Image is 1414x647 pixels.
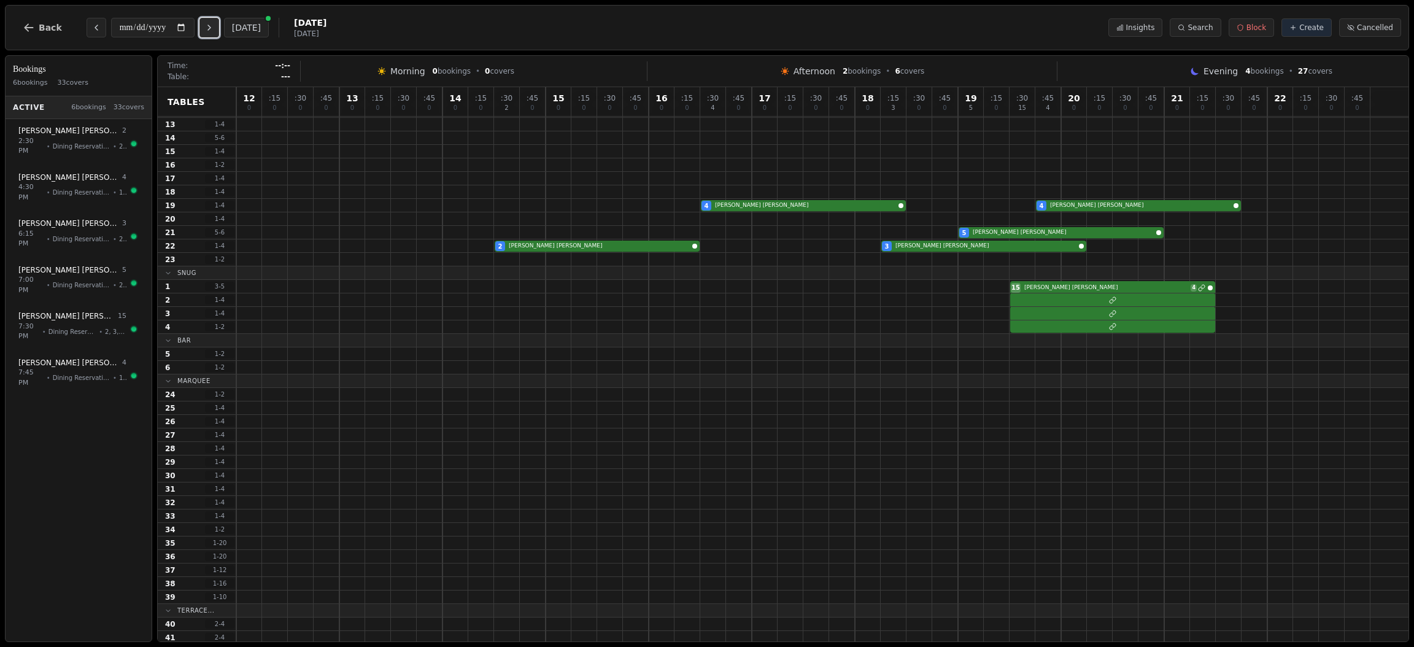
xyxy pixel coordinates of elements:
span: 0 [608,105,611,111]
span: 5 - 6 [205,133,234,142]
span: : 15 [991,95,1002,102]
span: 33 covers [58,78,88,88]
span: Dining Reservations [53,142,110,151]
span: : 30 [913,95,925,102]
span: : 30 [398,95,409,102]
span: 1 - 4 [205,471,234,480]
span: 5 - 6 [205,228,234,237]
button: Back [13,13,72,42]
span: 0 [298,105,302,111]
span: 0 [433,67,438,76]
span: : 45 [733,95,744,102]
span: 1 - 4 [205,403,234,413]
span: : 15 [1300,95,1312,102]
span: 1 - 2 [205,322,234,331]
span: 32 [165,498,176,508]
span: Time: [168,61,188,71]
span: : 15 [269,95,280,102]
span: : 45 [836,95,848,102]
span: : 15 [372,95,384,102]
span: 0 [401,105,405,111]
span: bookings [843,66,881,76]
span: 0 [479,105,482,111]
span: 0 [1175,105,1179,111]
span: 1 - 4 [205,430,234,440]
button: [PERSON_NAME] [PERSON_NAME]22:30 PM•Dining Reservations•22 [10,119,147,163]
span: 4:30 PM [18,182,44,203]
span: 2 [165,295,170,305]
span: 18 [862,94,873,103]
span: 1 - 4 [205,444,234,453]
button: [PERSON_NAME] [PERSON_NAME]47:45 PM•Dining Reservations•19 [10,351,147,395]
span: 38 [165,579,176,589]
span: 0 [376,105,379,111]
span: • [47,373,50,382]
span: 2 [498,242,503,251]
span: 12 [243,94,255,103]
span: 1 - 12 [205,565,234,575]
span: 3 [891,105,895,111]
span: Evening [1203,65,1238,77]
span: : 15 [475,95,487,102]
span: Insights [1126,23,1155,33]
span: 7:00 PM [18,275,44,295]
span: 39 [165,592,176,602]
span: 2 [504,105,508,111]
span: 30 [165,471,176,481]
span: [DATE] [294,29,326,39]
span: 1 - 2 [205,390,234,399]
span: 17 [165,174,176,184]
span: 0 [840,105,843,111]
button: [PERSON_NAME] [PERSON_NAME]157:30 PM•Dining Reservations•2, 3, 4, 1 [10,304,147,349]
span: 0 [485,67,490,76]
span: 1 - 4 [205,214,234,223]
span: [PERSON_NAME] [PERSON_NAME] [1024,284,1188,292]
span: 1 - 16 [205,579,234,588]
span: : 45 [320,95,332,102]
span: 19 [965,94,976,103]
span: 1 - 4 [205,147,234,156]
span: [PERSON_NAME] [PERSON_NAME] [1050,201,1231,210]
span: Cancelled [1357,23,1393,33]
button: Previous day [87,18,106,37]
span: 4 [122,358,126,368]
span: Create [1299,23,1324,33]
span: 0 [685,105,689,111]
span: 34 [165,525,176,535]
span: 19 [119,373,126,382]
span: : 15 [784,95,796,102]
span: 0 [917,105,921,111]
span: 28 [165,444,176,454]
span: Morning [390,65,425,77]
span: 4 [1245,67,1250,76]
span: 1 - 2 [205,363,234,372]
span: • [99,327,102,336]
span: 2 - 4 [205,619,234,629]
span: 0 [530,105,534,111]
span: 0 [994,105,998,111]
span: 0 [943,105,946,111]
span: 15 [552,94,564,103]
span: 0 [1278,105,1282,111]
span: 4 [1046,105,1049,111]
span: 1 - 20 [205,552,234,561]
span: 19 [165,201,176,211]
span: Search [1188,23,1213,33]
span: • [47,281,50,290]
span: TERRACE... [177,606,214,615]
span: 4 [1191,284,1197,292]
span: --:-- [275,61,290,71]
span: Dining Reservations [48,327,96,336]
span: 5 [962,228,967,238]
span: 4 [705,201,709,211]
span: Table: [168,72,189,82]
span: 33 covers [114,103,144,113]
span: 0 [1149,105,1153,111]
span: 6 bookings [71,103,106,113]
span: : 15 [1094,95,1105,102]
span: : 15 [578,95,590,102]
span: 2 - 4 [205,633,234,642]
span: 23 [165,255,176,265]
span: 0 [324,105,328,111]
span: 1 - 4 [205,457,234,467]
